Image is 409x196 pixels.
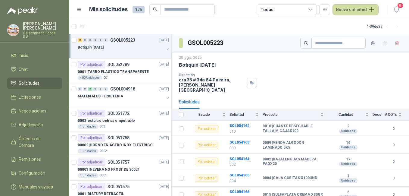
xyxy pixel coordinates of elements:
[78,93,123,99] p: MATERIALES FERRETERIA
[229,162,259,167] p: 002
[333,4,379,15] button: Nueva solicitud
[69,132,171,156] a: Por adjudicarSOL051758[DATE] 00002 |HORNO EN ACERO INOX ELECTRICO1 Unidades0002
[7,7,38,14] img: Logo peakr
[100,124,105,129] p: 003
[188,38,224,48] h3: GSOL005223
[327,112,364,117] span: Cantidad
[103,75,109,80] p: 001
[78,45,104,50] p: Botiquin [DATE]
[93,87,98,91] div: 0
[103,87,108,91] div: 0
[385,142,402,148] b: 0
[385,109,409,121] th: # COTs
[385,112,397,117] span: # COTs
[179,77,244,93] p: cra 35 # 34a 64 Palmira , [PERSON_NAME][GEOGRAPHIC_DATA]
[159,37,169,43] p: [DATE]
[179,73,244,77] p: Dirección
[69,156,171,181] a: Por adjudicarSOL051757[DATE] 00001 |NEVERA NO FROST DE 300LT1 Unidades0001
[83,87,87,91] div: 0
[327,157,369,162] b: 17
[7,64,62,75] a: Chat
[103,38,108,42] div: 0
[23,22,62,30] p: [PERSON_NAME] [PERSON_NAME]
[373,109,385,121] th: Docs
[110,38,135,42] p: GSOL005223
[7,181,62,193] a: Manuales y ayuda
[78,61,105,68] div: Por adjudicar
[98,87,103,91] div: 0
[385,175,402,181] b: 0
[159,160,169,165] p: [DATE]
[78,118,135,124] p: 0003 | estufa electrica empotrable
[263,109,327,121] th: Producto
[327,124,369,129] b: 2
[78,183,105,190] div: Por adjudicar
[78,110,105,117] div: Por adjudicar
[179,99,200,105] div: Solicitudes
[195,175,218,182] div: Por cotizar
[69,58,171,83] a: Por adjudicarSOL052789[DATE] 0001 |TARRO PLASTICO TRANSPARENTE400 Unidades001
[78,38,82,42] div: 15
[78,36,170,56] a: 15 0 0 0 0 0 GSOL005223[DATE] Botiquin [DATE]
[78,75,102,80] div: 400 Unidades
[78,134,105,141] div: Por adjudicar
[229,190,249,194] b: SOL054166
[7,105,62,117] a: Negociaciones
[108,160,130,164] p: SOL051757
[93,38,98,42] div: 0
[19,94,41,100] span: Licitaciones
[229,178,259,184] p: 004
[159,111,169,116] p: [DATE]
[19,80,39,87] span: Solicitudes
[327,190,369,195] b: 5
[339,129,357,134] div: Unidades
[229,129,259,134] p: 010
[187,109,229,121] th: Estado
[7,133,62,151] a: Órdenes de Compra
[7,167,62,179] a: Configuración
[19,170,45,176] span: Configuración
[88,38,92,42] div: 0
[195,125,218,132] div: Por cotizar
[78,85,170,105] a: 0 0 5 0 0 0 GSOL004918[DATE] MATERIALES FERRETERIA
[89,5,128,14] h1: Mis solicitudes
[19,66,28,73] span: Chat
[261,6,273,13] div: Todas
[229,157,249,161] a: SOL054164
[195,158,218,165] div: Por cotizar
[19,135,56,149] span: Órdenes de Compra
[385,159,402,165] b: 0
[133,6,145,13] span: 175
[327,109,373,121] th: Cantidad
[7,91,62,103] a: Licitaciones
[229,140,249,144] a: SOL054163
[339,178,357,183] div: Unidades
[195,142,218,149] div: Por cotizar
[19,156,41,163] span: Remisiones
[7,50,62,61] a: Inicio
[159,184,169,190] p: [DATE]
[159,86,169,92] p: [DATE]
[187,112,221,117] span: Estado
[19,108,46,114] span: Negociaciones
[78,124,98,129] div: 1 Unidades
[108,111,130,115] p: SOL051772
[19,184,53,190] span: Manuales y ayuda
[7,77,62,89] a: Solicitudes
[19,122,43,128] span: Adjudicación
[229,124,249,128] b: SOL054162
[108,185,130,189] p: SOL051575
[78,167,139,172] p: 00001 | NEVERA NO FROST DE 300LT
[159,135,169,141] p: [DATE]
[327,141,369,145] b: 16
[100,173,107,178] p: 0001
[229,145,259,151] p: 009
[69,107,171,132] a: Por adjudicarSOL051772[DATE] 0003 |estufa electrica empotrable1 Unidades003
[339,145,357,150] div: Unidades
[78,173,98,178] div: 1 Unidades
[108,136,130,140] p: SOL051758
[153,7,157,11] span: search
[229,112,254,117] span: Solicitud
